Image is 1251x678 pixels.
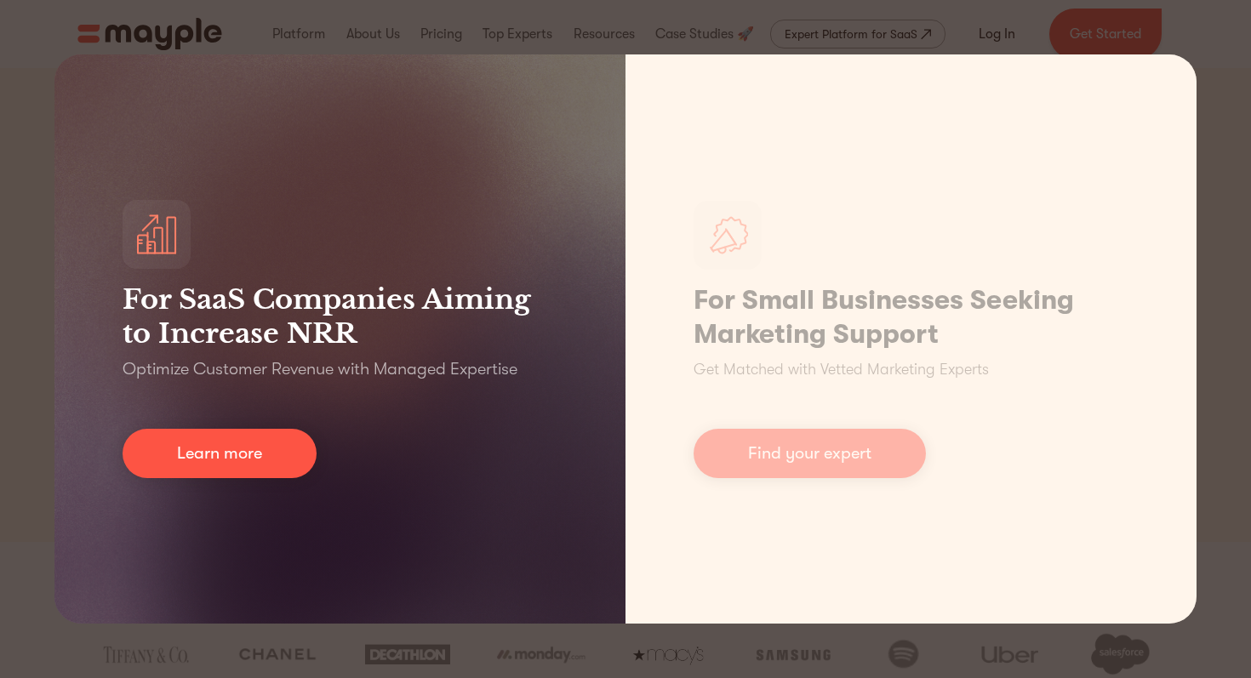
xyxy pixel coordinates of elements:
[694,429,926,478] a: Find your expert
[694,358,989,381] p: Get Matched with Vetted Marketing Experts
[123,429,317,478] a: Learn more
[123,357,517,381] p: Optimize Customer Revenue with Managed Expertise
[694,283,1128,351] h1: For Small Businesses Seeking Marketing Support
[123,282,557,350] h3: For SaaS Companies Aiming to Increase NRR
